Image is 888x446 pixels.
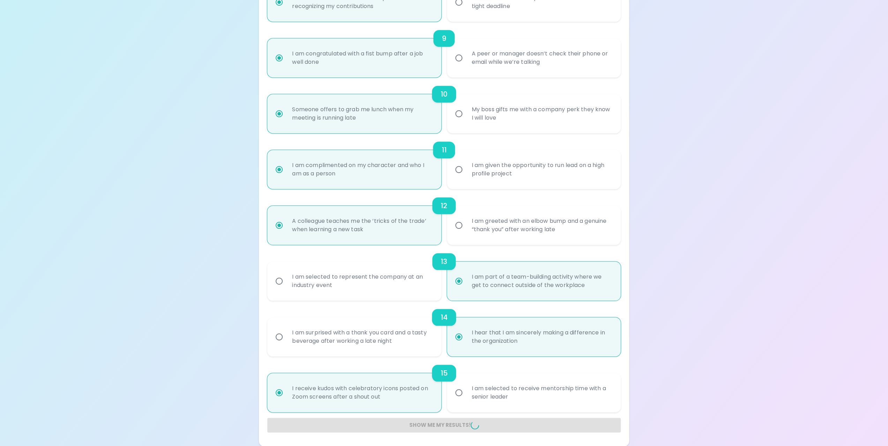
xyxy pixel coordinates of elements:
div: choice-group-check [267,22,620,77]
div: I am surprised with a thank you card and a tasty beverage after working a late night [286,320,437,354]
h6: 13 [441,256,447,267]
div: choice-group-check [267,189,620,245]
div: I receive kudos with celebratory icons posted on Zoom screens after a shout out [286,376,437,409]
h6: 12 [441,200,447,211]
h6: 9 [442,33,446,44]
h6: 15 [440,368,447,379]
div: I am selected to receive mentorship time with a senior leader [466,376,617,409]
div: My boss gifts me with a company perk they know I will love [466,97,617,130]
div: Someone offers to grab me lunch when my meeting is running late [286,97,437,130]
div: choice-group-check [267,301,620,356]
div: choice-group-check [267,356,620,412]
div: A peer or manager doesn’t check their phone or email while we’re talking [466,41,617,75]
div: I am given the opportunity to run lead on a high profile project [466,153,617,186]
div: I am selected to represent the company at an industry event [286,264,437,298]
div: choice-group-check [267,77,620,133]
div: I hear that I am sincerely making a difference in the organization [466,320,617,354]
h6: 10 [440,89,447,100]
div: I am congratulated with a fist bump after a job well done [286,41,437,75]
div: I am complimented on my character and who I am as a person [286,153,437,186]
div: A colleague teaches me the ‘tricks of the trade’ when learning a new task [286,209,437,242]
div: I am greeted with an elbow bump and a genuine “thank you” after working late [466,209,617,242]
h6: 11 [441,144,446,156]
h6: 14 [440,312,447,323]
div: choice-group-check [267,245,620,301]
div: choice-group-check [267,133,620,189]
div: I am part of a team-building activity where we get to connect outside of the workplace [466,264,617,298]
